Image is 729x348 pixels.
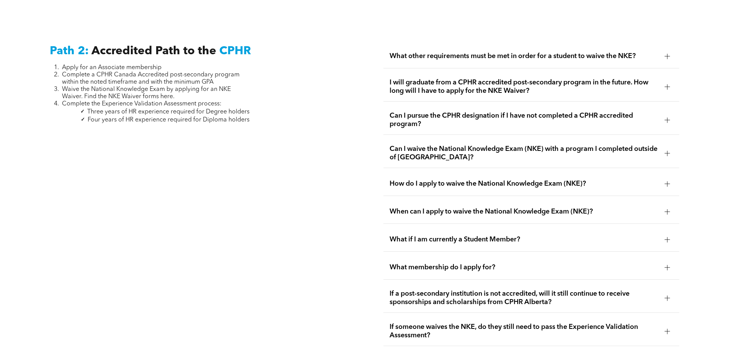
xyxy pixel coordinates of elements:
[62,65,161,71] span: Apply for an Associate membership
[390,145,659,162] span: Can I waive the National Knowledge Exam (NKE) with a program I completed outside of [GEOGRAPHIC_D...
[390,263,659,272] span: What membership do I apply for?
[390,207,659,216] span: When can I apply to waive the National Knowledge Exam (NKE)?
[390,112,659,128] span: Can I pursue the CPHR designation if I have not completed a CPHR accredited program?
[88,117,250,123] span: Four years of HR experience required for Diploma holders
[87,109,250,115] span: Three years of HR experience required for Degree holders
[390,235,659,244] span: What if I am currently a Student Member?
[62,86,231,100] span: Waive the National Knowledge Exam by applying for an NKE Waiver. Find the NKE Waiver forms here.
[390,52,659,60] span: What other requirements must be met in order for a student to waive the NKE?
[50,45,89,57] span: Path 2:
[62,72,240,85] span: Complete a CPHR Canada Accredited post-secondary program within the noted timeframe and with the ...
[390,323,659,340] span: If someone waives the NKE, do they still need to pass the Experience Validation Assessment?
[62,101,222,107] span: Complete the Experience Validation Assessment process:
[390,290,659,306] span: If a post-secondary institution is not accredited, will it still continue to receive sponsorships...
[390,180,659,188] span: How do I apply to waive the National Knowledge Exam (NKE)?
[91,45,216,57] span: Accredited Path to the
[219,45,251,57] span: CPHR
[390,78,659,95] span: I will graduate from a CPHR accredited post-secondary program in the future. How long will I have...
